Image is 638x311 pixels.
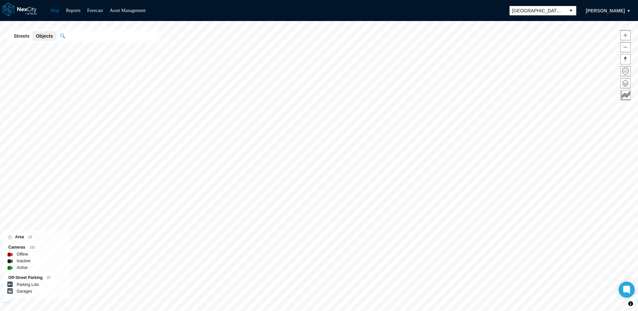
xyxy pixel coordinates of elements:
[620,42,631,52] button: Zoom out
[36,33,53,39] span: Objects
[10,31,33,41] button: Streets
[32,31,56,41] button: Objects
[512,7,563,14] span: [GEOGRAPHIC_DATA][PERSON_NAME]
[627,300,635,308] button: Toggle attribution
[620,30,631,40] button: Zoom in
[17,281,39,288] label: Parking Lots
[17,264,28,271] label: Active
[579,5,632,16] button: [PERSON_NAME]
[566,6,576,15] button: select
[17,258,30,264] label: Inactive
[17,288,32,295] label: Garages
[28,235,32,239] span: 10
[17,251,28,258] label: Offline
[66,8,81,13] a: Reports
[620,78,631,88] button: Layers management
[14,33,29,39] span: Streets
[620,54,631,64] button: Reset bearing to north
[586,7,625,14] span: [PERSON_NAME]
[629,300,633,307] span: Toggle attribution
[51,8,59,13] a: Map
[8,234,65,241] div: Area
[110,8,146,13] a: Asset Management
[30,246,35,249] span: 162
[620,66,631,76] button: Home
[3,301,11,309] a: Mapbox homepage
[47,276,51,280] span: 87
[620,90,631,100] button: Key metrics
[8,244,65,251] div: Cameras
[8,274,65,281] div: Off-Street Parking
[87,8,103,13] a: Forecast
